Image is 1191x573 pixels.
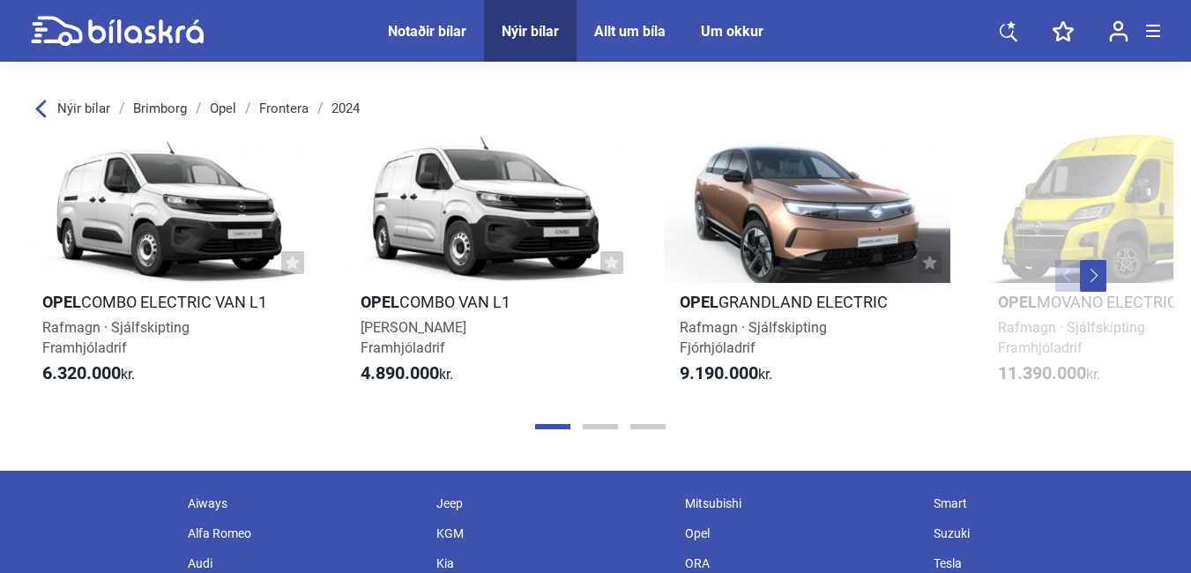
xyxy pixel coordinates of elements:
span: kr. [42,363,135,384]
a: Notaðir bílar [388,23,466,40]
h2: Grandland Electric [664,292,950,312]
a: Um okkur [701,23,763,40]
a: 2024 [331,101,360,115]
a: OpelCombo Van L1[PERSON_NAME]Framhjóladrif4.890.000kr. [345,133,631,400]
button: Page 3 [630,424,666,429]
b: Opel [361,293,399,311]
a: OpelCombo Electric Van L1Rafmagn · SjálfskiptingFramhjóladrif6.320.000kr. [26,133,313,400]
div: Alfa Romeo [179,518,428,548]
button: Next [1080,260,1106,292]
button: Page 2 [583,424,618,429]
span: Rafmagn · Sjálfskipting Framhjóladrif [42,319,190,356]
button: Previous [1055,260,1082,292]
div: Jeep [428,488,676,518]
span: Rafmagn · Sjálfskipting Framhjóladrif [998,319,1145,356]
b: Opel [998,293,1037,311]
b: Opel [680,293,718,311]
span: [PERSON_NAME] Framhjóladrif [361,319,466,356]
div: KGM [428,518,676,548]
a: Opel [210,101,236,115]
div: Smart [925,488,1173,518]
a: Frontera [259,101,309,115]
span: kr. [998,363,1100,384]
span: kr. [361,363,453,384]
b: 4.890.000 [361,362,439,383]
button: Page 1 [535,424,570,429]
a: OpelGrandland ElectricRafmagn · SjálfskiptingFjórhjóladrif9.190.000kr. [664,133,950,400]
div: Mitsubishi [676,488,925,518]
b: 11.390.000 [998,362,1086,383]
div: Suzuki [925,518,1173,548]
img: user-login.svg [1109,20,1128,42]
span: Rafmagn · Sjálfskipting Fjórhjóladrif [680,319,827,356]
a: Brimborg [133,101,187,115]
b: 9.190.000 [680,362,758,383]
span: kr. [680,363,772,384]
span: Nýir bílar [57,100,110,116]
a: Allt um bíla [594,23,666,40]
b: 6.320.000 [42,362,121,383]
a: Nýir bílar [502,23,559,40]
b: Opel [42,293,81,311]
h2: Combo Electric Van L1 [26,292,313,312]
div: Opel [676,518,925,548]
h2: Combo Van L1 [345,292,631,312]
div: Aiways [179,488,428,518]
